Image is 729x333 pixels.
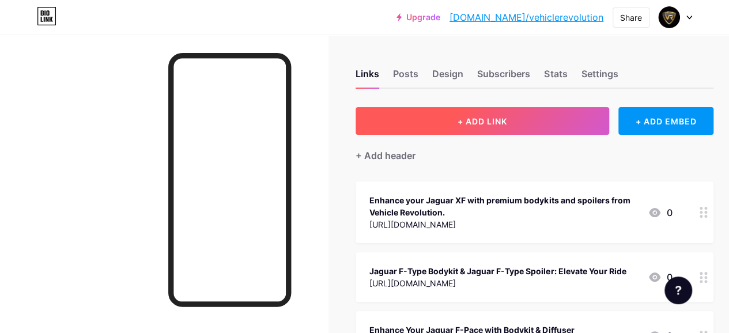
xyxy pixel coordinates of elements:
[458,116,507,126] span: + ADD LINK
[369,218,639,230] div: [URL][DOMAIN_NAME]
[620,12,642,24] div: Share
[648,206,672,220] div: 0
[396,13,440,22] a: Upgrade
[356,107,609,135] button: + ADD LINK
[648,270,672,284] div: 0
[356,67,379,88] div: Links
[369,277,626,289] div: [URL][DOMAIN_NAME]
[618,107,713,135] div: + ADD EMBED
[432,67,463,88] div: Design
[369,265,626,277] div: Jaguar F-Type Bodykit & Jaguar F-Type Spoiler: Elevate Your Ride
[477,67,530,88] div: Subscribers
[658,6,680,28] img: vehiclerevolution
[450,10,603,24] a: [DOMAIN_NAME]/vehiclerevolution
[369,194,639,218] div: Enhance your Jaguar XF with premium bodykits and spoilers from Vehicle Revolution.
[393,67,418,88] div: Posts
[581,67,618,88] div: Settings
[356,149,416,162] div: + Add header
[544,67,567,88] div: Stats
